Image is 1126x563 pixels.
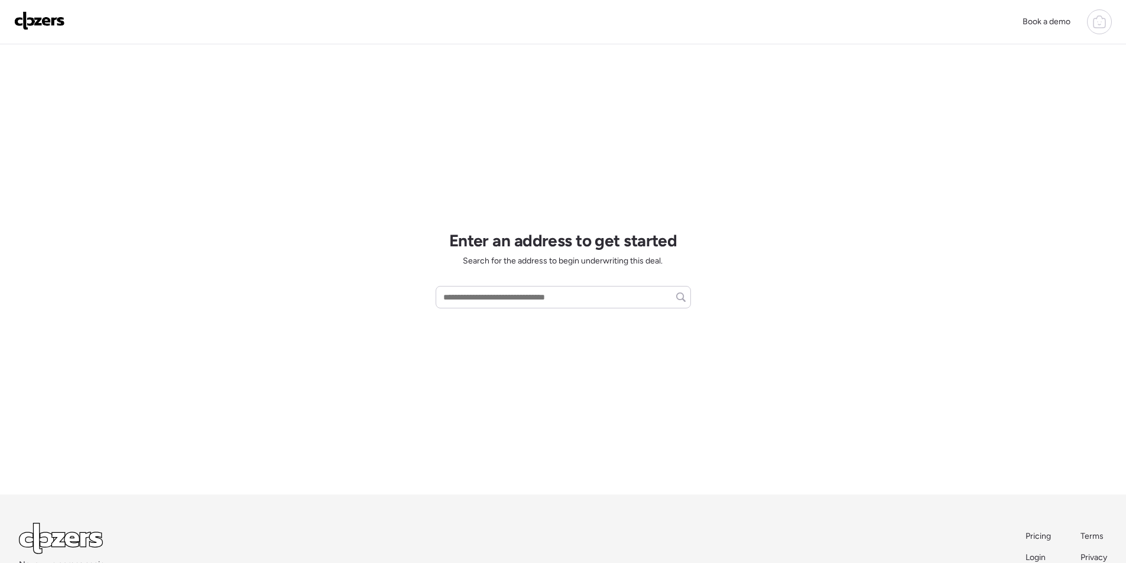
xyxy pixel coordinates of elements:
[1080,531,1104,541] span: Terms
[1026,531,1052,542] a: Pricing
[1023,17,1070,27] span: Book a demo
[1026,531,1051,541] span: Pricing
[19,523,103,554] img: Logo Light
[1026,552,1046,562] span: Login
[449,230,677,250] h1: Enter an address to get started
[14,11,65,30] img: Logo
[1080,552,1107,562] span: Privacy
[1080,531,1107,542] a: Terms
[463,255,663,267] span: Search for the address to begin underwriting this deal.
